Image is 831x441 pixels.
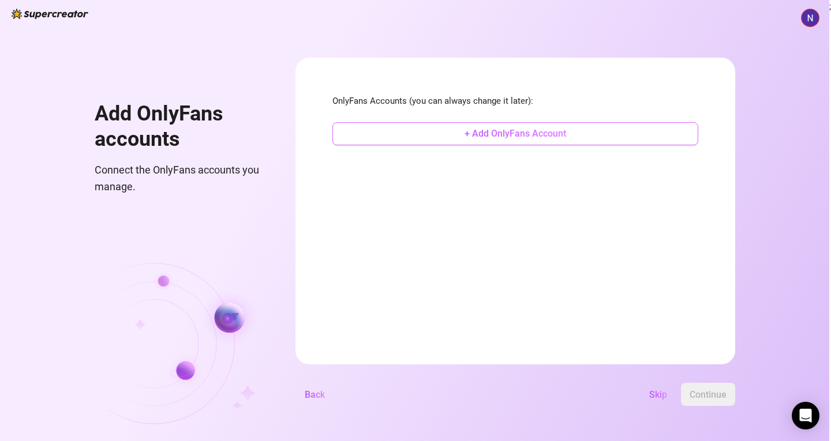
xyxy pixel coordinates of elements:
[95,162,268,195] span: Connect the OnlyFans accounts you manage.
[332,95,698,108] span: OnlyFans Accounts (you can always change it later):
[332,122,698,145] button: + Add OnlyFans Account
[802,9,819,27] img: ACg8ocKENsqAhk--uLl07ThLS8cht3qcs4WWkBEsZx6_l4D-ZXufdA=s96-c
[792,402,819,429] div: Open Intercom Messenger
[465,128,566,139] span: + Add OnlyFans Account
[681,383,735,406] button: Continue
[649,389,667,400] span: Skip
[95,101,268,152] h1: Add OnlyFans accounts
[305,389,325,400] span: Back
[295,383,334,406] button: Back
[640,383,676,406] button: Skip
[12,9,88,19] img: logo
